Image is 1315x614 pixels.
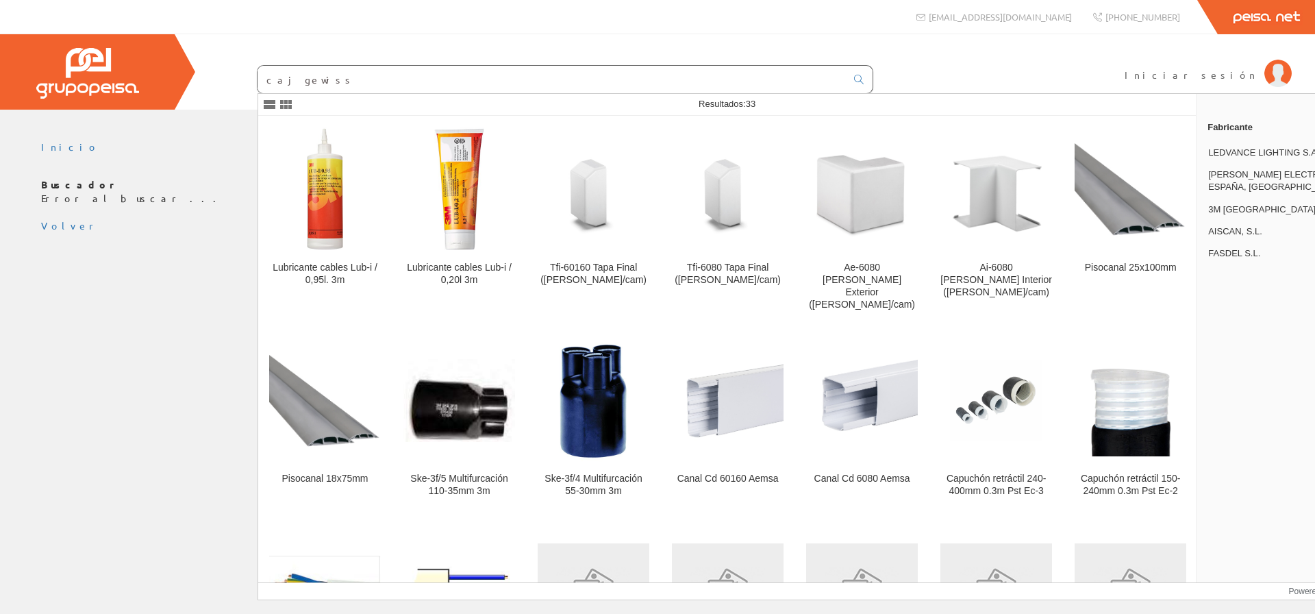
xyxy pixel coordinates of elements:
img: Lubricante cables Lub-i / 0,95l. 3m [307,127,344,251]
div: Ske-3f/5 Multifurcación 110-35mm 3m [403,473,515,498]
div: Capuchón retráctil 150-240mm 0.3m Pst Ec-2 [1075,473,1186,498]
span: [EMAIL_ADDRESS][DOMAIN_NAME] [929,11,1072,23]
a: Canal Cd 60160 Aemsa Canal Cd 60160 Aemsa [661,328,794,513]
div: Canal Cd 60160 Aemsa [672,473,784,485]
div: Ai-6080 [PERSON_NAME] Interior ([PERSON_NAME]/cam) [940,262,1052,299]
img: Pisocanal 18x75mm [269,345,381,456]
span: 33 [746,99,755,109]
a: Capuchón retráctil 150-240mm 0.3m Pst Ec-2 Capuchón retráctil 150-240mm 0.3m Pst Ec-2 [1064,328,1197,513]
img: Lubricante cables Lub-i / 0,20l 3m [434,127,484,251]
img: Ae-6080 Angulo Exterior (canales Cd/cam) [806,133,918,245]
input: Buscar ... [258,66,846,93]
img: Ai-6080 Angulo Interior (canales Cd/cam) [940,133,1052,245]
div: Lubricante cables Lub-i / 0,95l. 3m [269,262,381,286]
a: Pisocanal 25x100mm Pisocanal 25x100mm [1064,116,1197,327]
span: Iniciar sesión [1125,68,1257,82]
a: Tfi-60160 Tapa Final (canales Cd/cam) Tfi-60160 Tapa Final ([PERSON_NAME]/cam) [527,116,660,327]
a: Tfi-6080 Tapa Final (canales Cd/cam) Tfi-6080 Tapa Final ([PERSON_NAME]/cam) [661,116,794,327]
img: Tfi-60160 Tapa Final (canales Cd/cam) [538,133,649,245]
a: Pisocanal 18x75mm Pisocanal 18x75mm [258,328,392,513]
a: Iniciar sesión [1125,57,1292,70]
div: Lubricante cables Lub-i / 0,20l 3m [403,262,515,286]
div: Ae-6080 [PERSON_NAME] Exterior ([PERSON_NAME]/cam) [806,262,918,311]
img: Grupo Peisa [36,48,139,99]
a: Ske-3f/4 Multifurcación 55-30mm 3m Ske-3f/4 Multifurcación 55-30mm 3m [527,328,660,513]
a: Capuchón retráctil 240-400mm 0.3m Pst Ec-3 Capuchón retráctil 240-400mm 0.3m Pst Ec-3 [929,328,1063,513]
a: Lubricante cables Lub-i / 0,95l. 3m Lubricante cables Lub-i / 0,95l. 3m [258,116,392,327]
div: Tfi-6080 Tapa Final ([PERSON_NAME]/cam) [672,262,784,286]
img: Ske-3f/5 Multifurcación 110-35mm 3m [403,359,515,442]
span: [PHONE_NUMBER] [1105,11,1180,23]
p: Error al buscar ... [41,178,1274,206]
div: Canal Cd 6080 Aemsa [806,473,918,485]
b: Buscador [41,178,120,191]
a: Volver [41,219,99,232]
img: Canal Cd 6080 Aemsa [806,345,918,456]
a: Lubricante cables Lub-i / 0,20l 3m Lubricante cables Lub-i / 0,20l 3m [392,116,526,327]
div: © Grupo Peisa [41,233,1274,245]
div: Capuchón retráctil 240-400mm 0.3m Pst Ec-3 [940,473,1052,498]
img: Pisocanal 25x100mm [1075,133,1186,245]
img: Tfi-6080 Tapa Final (canales Cd/cam) [672,133,784,245]
div: Pisocanal 25x100mm [1075,262,1186,274]
div: Ske-3f/4 Multifurcación 55-30mm 3m [538,473,649,498]
img: Ske-3f/4 Multifurcación 55-30mm 3m [555,339,631,462]
a: Ske-3f/5 Multifurcación 110-35mm 3m Ske-3f/5 Multifurcación 110-35mm 3m [392,328,526,513]
a: Canal Cd 6080 Aemsa Canal Cd 6080 Aemsa [795,328,929,513]
a: Inicio [41,140,99,153]
img: Capuchón retráctil 240-400mm 0.3m Pst Ec-3 [940,360,1052,441]
span: Resultados: [699,99,755,109]
div: Tfi-60160 Tapa Final ([PERSON_NAME]/cam) [538,262,649,286]
a: Ai-6080 Angulo Interior (canales Cd/cam) Ai-6080 [PERSON_NAME] Interior ([PERSON_NAME]/cam) [929,116,1063,327]
div: Pisocanal 18x75mm [269,473,381,485]
img: Canal Cd 60160 Aemsa [672,345,784,456]
a: Ae-6080 Angulo Exterior (canales Cd/cam) Ae-6080 [PERSON_NAME] Exterior ([PERSON_NAME]/cam) [795,116,929,327]
img: Capuchón retráctil 150-240mm 0.3m Pst Ec-2 [1075,345,1186,456]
